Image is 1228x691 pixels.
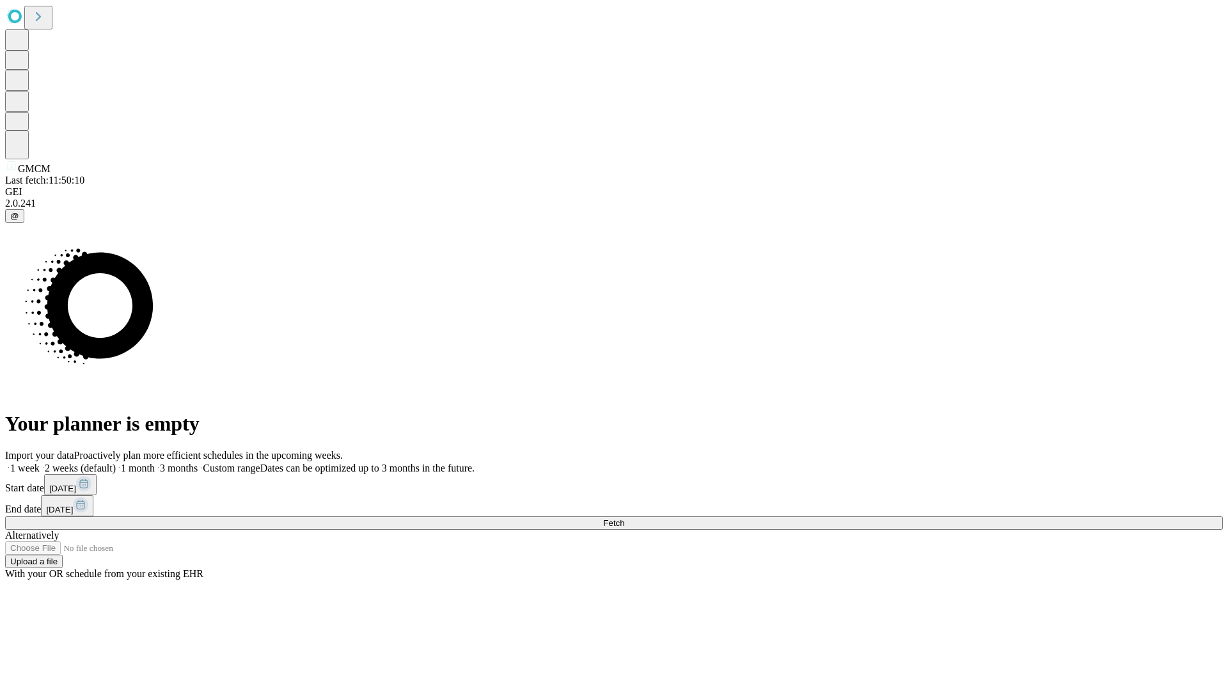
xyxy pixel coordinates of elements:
[160,463,198,473] span: 3 months
[41,495,93,516] button: [DATE]
[74,450,343,461] span: Proactively plan more efficient schedules in the upcoming weeks.
[5,198,1223,209] div: 2.0.241
[5,495,1223,516] div: End date
[49,484,76,493] span: [DATE]
[5,516,1223,530] button: Fetch
[44,474,97,495] button: [DATE]
[46,505,73,514] span: [DATE]
[5,474,1223,495] div: Start date
[10,463,40,473] span: 1 week
[5,555,63,568] button: Upload a file
[603,518,624,528] span: Fetch
[10,211,19,221] span: @
[5,530,59,541] span: Alternatively
[18,163,51,174] span: GMCM
[5,412,1223,436] h1: Your planner is empty
[5,450,74,461] span: Import your data
[5,186,1223,198] div: GEI
[203,463,260,473] span: Custom range
[5,568,203,579] span: With your OR schedule from your existing EHR
[260,463,475,473] span: Dates can be optimized up to 3 months in the future.
[5,175,84,186] span: Last fetch: 11:50:10
[121,463,155,473] span: 1 month
[45,463,116,473] span: 2 weeks (default)
[5,209,24,223] button: @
